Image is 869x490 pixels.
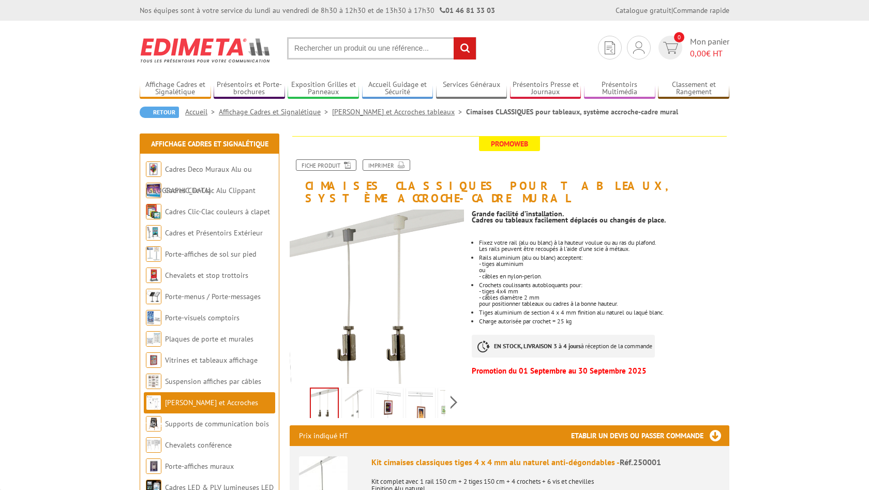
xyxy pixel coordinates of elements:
img: Porte-visuels comptoirs [146,310,161,325]
img: Porte-menus / Porte-messages [146,289,161,304]
a: Affichage Cadres et Signalétique [151,139,268,149]
p: Grande facilité d’installation. [472,211,729,217]
a: devis rapide 0 Mon panier 0,00€ HT [656,36,729,60]
a: Affichage Cadres et Signalétique [219,107,332,116]
img: Porte-affiches muraux [146,458,161,474]
a: Fiche produit [296,159,356,171]
a: Cadres Clic-Clac couleurs à clapet [165,207,270,216]
img: 250004_250003_kit_cimaise_cable_nylon_perlon.jpg [290,210,464,384]
a: Porte-affiches muraux [165,462,234,471]
li: Cimaises CLASSIQUES pour tableaux, système accroche-cadre mural [466,107,678,117]
p: - tiges 4x4 mm [479,288,729,294]
a: Porte-affiches de sol sur pied [165,249,256,259]
p: à réception de la commande [472,335,655,358]
p: Fixez votre rail (alu ou blanc) à la hauteur voulue ou au ras du plafond. [479,240,729,246]
a: Commande rapide [673,6,729,15]
a: Cadres et Présentoirs Extérieur [165,228,263,237]
a: Exposition Grilles et Panneaux [288,80,359,97]
p: - câbles diamètre 2 mm [479,294,729,301]
p: Crochets coulissants autobloquants pour: [479,282,729,288]
a: [PERSON_NAME] et Accroches tableaux [332,107,466,116]
p: Prix indiqué HT [299,425,348,446]
p: - câbles en nylon-perlon. [479,273,729,279]
a: Affichage Cadres et Signalétique [140,80,211,97]
img: devis rapide [663,42,678,54]
span: Réf.250001 [620,457,661,467]
img: Chevalets et stop trottoirs [146,268,161,283]
img: cimaises_classiques_pour_tableaux_systeme_accroche_cadre_250001_4bis.jpg [408,390,433,422]
p: Cadres ou tableaux facilement déplacés ou changés de place. [472,217,729,223]
span: Promoweb [479,137,540,151]
a: Accueil Guidage et Sécurité [362,80,433,97]
span: Mon panier [690,36,729,60]
p: Les rails peuvent être recoupés à l'aide d'une scie à métaux. [479,246,729,252]
a: Présentoirs et Porte-brochures [214,80,285,97]
input: rechercher [454,37,476,60]
a: Catalogue gratuit [616,6,671,15]
img: devis rapide [605,41,615,54]
img: Cadres Clic-Clac couleurs à clapet [146,204,161,219]
img: devis rapide [633,41,645,54]
p: - tiges aluminium [479,261,729,267]
img: Suspension affiches par câbles [146,374,161,389]
span: Next [449,394,459,411]
div: | [616,5,729,16]
img: cimaises_classiques_pour_tableaux_systeme_accroche_cadre_250001_1bis.jpg [376,390,401,422]
a: [PERSON_NAME] et Accroches tableaux [146,398,258,428]
input: Rechercher un produit ou une référence... [287,37,476,60]
img: Chevalets conférence [146,437,161,453]
p: ou [479,267,729,273]
li: Charge autorisée par crochet = 25 kg [479,318,729,324]
img: Cadres Deco Muraux Alu ou Bois [146,161,161,177]
a: Chevalets et stop trottoirs [165,271,248,280]
img: Plaques de porte et murales [146,331,161,347]
div: Nos équipes sont à votre service du lundi au vendredi de 8h30 à 12h30 et de 13h30 à 17h30 [140,5,495,16]
a: Porte-visuels comptoirs [165,313,239,322]
a: Services Généraux [436,80,507,97]
a: Imprimer [363,159,410,171]
span: 0,00 [690,48,706,58]
span: 0 [674,32,684,42]
a: Présentoirs Multimédia [584,80,655,97]
a: Vitrines et tableaux affichage [165,355,258,365]
a: Accueil [185,107,219,116]
a: Présentoirs Presse et Journaux [510,80,581,97]
img: Cimaises et Accroches tableaux [146,395,161,410]
a: Chevalets conférence [165,440,232,450]
strong: 01 46 81 33 03 [440,6,495,15]
a: Classement et Rangement [658,80,729,97]
a: Plaques de porte et murales [165,334,253,344]
img: Porte-affiches de sol sur pied [146,246,161,262]
p: Rails aluminium (alu ou blanc) acceptent: [479,255,729,261]
img: Cadres et Présentoirs Extérieur [146,225,161,241]
a: Retour [140,107,179,118]
div: Kit cimaises classiques tiges 4 x 4 mm alu naturel anti-dégondables - [371,456,720,468]
img: 250014_rail_alu_horizontal_tiges_cables.jpg [440,390,465,422]
span: € HT [690,48,729,60]
img: 250001_250002_kit_cimaise_accroche_anti_degondable.jpg [344,390,369,422]
img: Vitrines et tableaux affichage [146,352,161,368]
a: Cadres Clic-Clac Alu Clippant [165,186,256,195]
p: pour positionner tableaux ou cadres à la bonne hauteur. [479,301,729,307]
h3: Etablir un devis ou passer commande [571,425,729,446]
a: Porte-menus / Porte-messages [165,292,261,301]
a: Supports de communication bois [165,419,269,428]
a: Cadres Deco Muraux Alu ou [GEOGRAPHIC_DATA] [146,165,252,195]
strong: EN STOCK, LIVRAISON 3 à 4 jours [494,342,581,350]
li: Tiges aluminium de section 4 x 4 mm finition alu naturel ou laqué blanc. [479,309,729,316]
a: Suspension affiches par câbles [165,377,261,386]
p: Promotion du 01 Septembre au 30 Septembre 2025 [472,368,729,374]
img: Edimeta [140,31,272,69]
img: 250004_250003_kit_cimaise_cable_nylon_perlon.jpg [311,389,338,421]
